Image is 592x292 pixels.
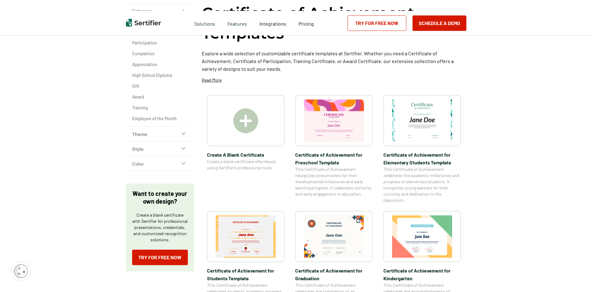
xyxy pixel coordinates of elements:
button: Category [126,3,194,18]
img: Certificate of Achievement for Preschool Template [304,99,364,142]
a: Certificate of Achievement for Preschool TemplateCertificate of Achievement for Preschool Templat... [295,95,373,203]
a: Award [132,94,188,100]
span: This Certificate of Achievement recognizes preschoolers for their developmental milestones and ea... [295,166,373,197]
img: Certificate of Achievement for Kindergarten [392,215,452,258]
a: Pricing [299,19,314,27]
img: Certificate of Achievement for Students Template [216,215,276,258]
a: Completion [132,51,188,57]
button: Color [126,156,194,171]
a: Certificate of Achievement for Elementary Students TemplateCertificate of Achievement for Element... [383,95,461,203]
a: High School Diploma [132,72,188,78]
span: Certificate of Achievement for Graduation [295,267,373,282]
span: Pricing [299,21,314,27]
a: Training [132,105,188,111]
a: Employee of the Month [132,116,188,122]
span: Create A Blank Certificate [207,151,284,159]
button: Style [126,142,194,156]
img: Sertifier | Digital Credentialing Platform [126,19,161,27]
button: Theme [126,127,194,142]
div: Category [126,18,194,127]
p: Create a blank certificate with Sertifier for professional presentations, credentials, and custom... [132,212,188,243]
p: Explore a wide selection of customizable certificate templates at Sertifier. Whether you need a C... [202,49,466,73]
a: Participation [132,40,188,46]
h1: Certificate of Achievement Templates [202,3,466,43]
span: Certificate of Achievement for Kindergarten [383,267,461,282]
img: Certificate of Achievement for Graduation [304,215,364,258]
a: Appreciation [132,61,188,68]
p: Read More [202,77,222,83]
button: Schedule a Demo [413,15,466,31]
img: Create A Blank Certificate [233,108,258,133]
img: Cookie Popup Icon [14,264,28,278]
span: Certificate of Achievement for Preschool Template [295,151,373,166]
a: Gift [132,83,188,89]
span: Integrations [259,21,286,27]
span: Certificate of Achievement for Students Template [207,267,284,282]
iframe: Chat Widget [561,262,592,292]
span: Create a blank certificate effortlessly using Sertifier’s professional tools. [207,159,284,171]
span: This Certificate of Achievement celebrates the academic milestones and progress of elementary stu... [383,166,461,203]
p: Want to create your own design? [132,190,188,205]
span: Certificate of Achievement for Elementary Students Template [383,151,461,166]
span: Features [227,19,247,27]
a: Try for Free Now [132,250,188,265]
a: Integrations [259,19,286,27]
span: Solutions [194,19,215,27]
img: Certificate of Achievement for Elementary Students Template [392,99,452,142]
a: Try for Free Now [348,15,406,31]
